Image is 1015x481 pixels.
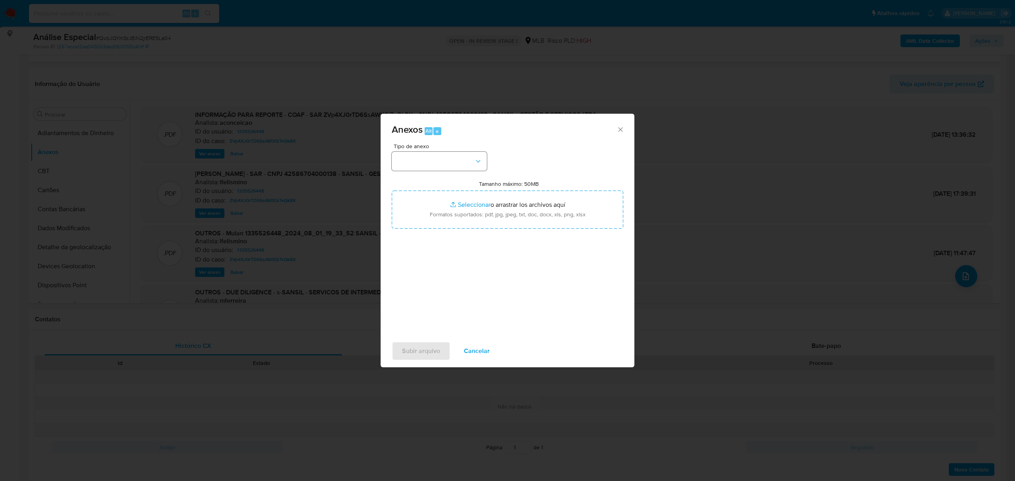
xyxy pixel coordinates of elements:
[464,342,490,360] span: Cancelar
[436,127,439,135] span: a
[617,126,624,133] button: Cerrar
[392,122,423,136] span: Anexos
[425,127,432,135] span: Alt
[479,180,539,187] label: Tamanho máximo: 50MB
[394,143,489,149] span: Tipo de anexo
[454,342,500,361] button: Cancelar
